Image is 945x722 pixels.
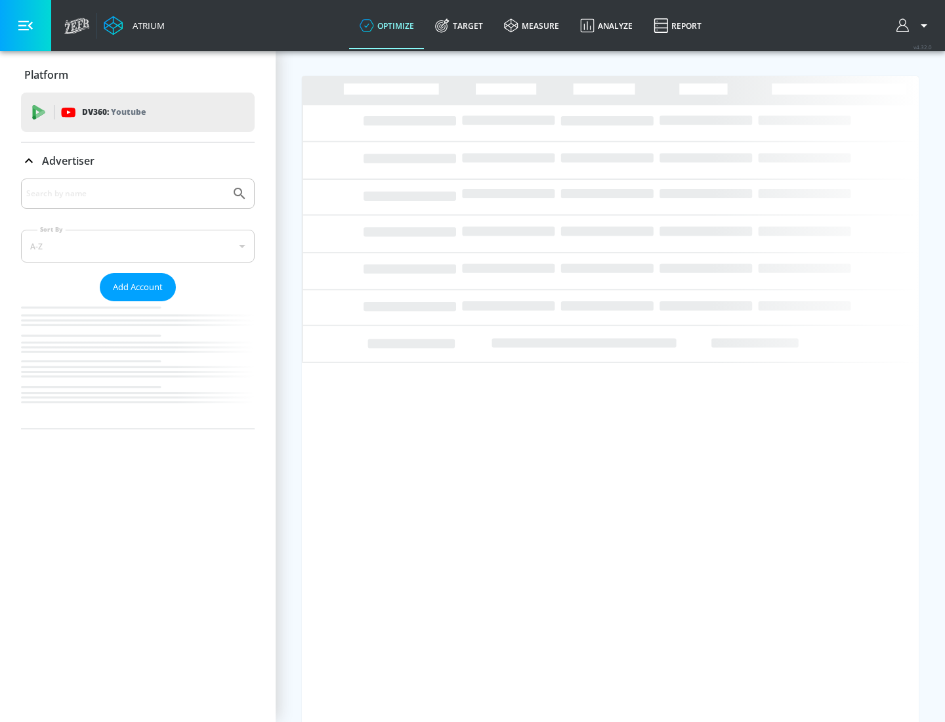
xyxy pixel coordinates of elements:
[37,225,66,234] label: Sort By
[643,2,712,49] a: Report
[570,2,643,49] a: Analyze
[425,2,493,49] a: Target
[21,56,255,93] div: Platform
[24,68,68,82] p: Platform
[82,105,146,119] p: DV360:
[349,2,425,49] a: optimize
[21,93,255,132] div: DV360: Youtube
[26,185,225,202] input: Search by name
[493,2,570,49] a: measure
[21,230,255,263] div: A-Z
[913,43,932,51] span: v 4.32.0
[113,280,163,295] span: Add Account
[127,20,165,32] div: Atrium
[21,179,255,429] div: Advertiser
[21,301,255,429] nav: list of Advertiser
[111,105,146,119] p: Youtube
[104,16,165,35] a: Atrium
[21,142,255,179] div: Advertiser
[42,154,94,168] p: Advertiser
[100,273,176,301] button: Add Account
